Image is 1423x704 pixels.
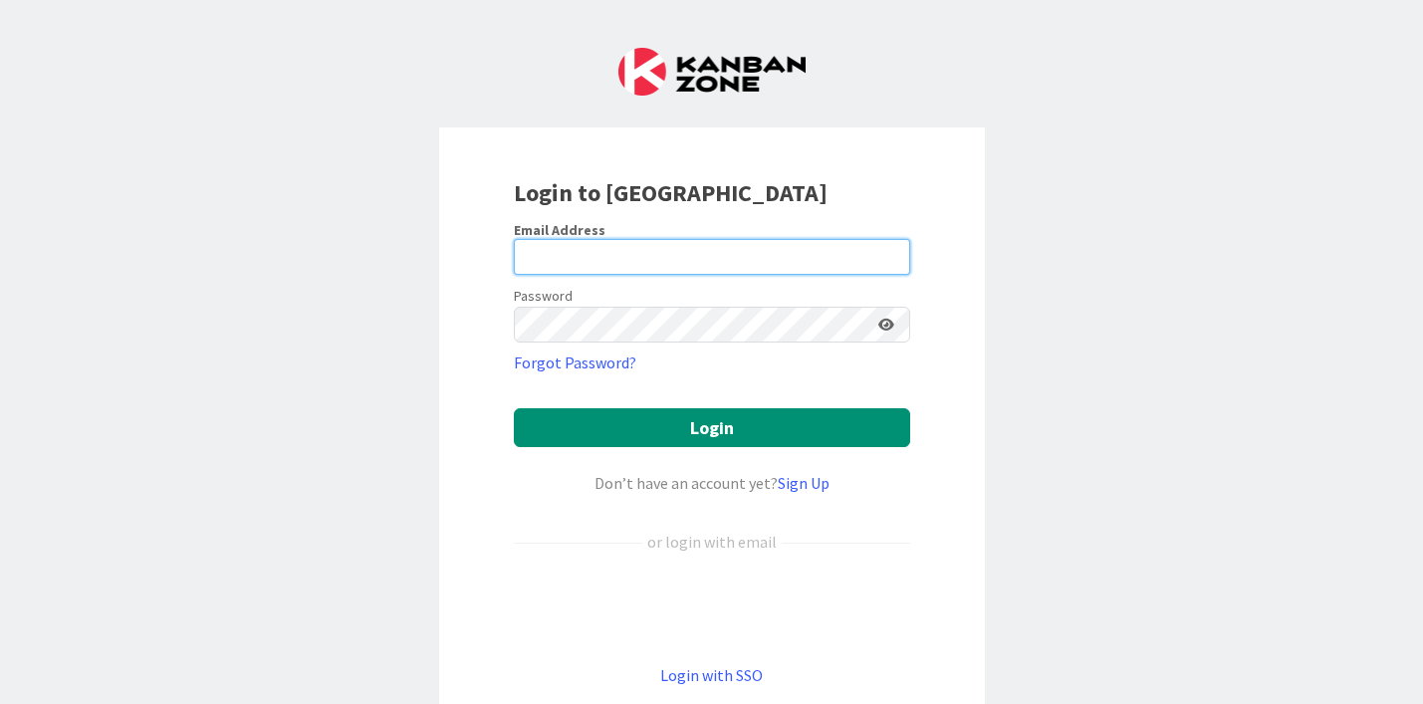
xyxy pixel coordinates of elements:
a: Forgot Password? [514,351,636,374]
img: Kanban Zone [618,48,806,96]
a: Login with SSO [660,665,763,685]
iframe: Sign in with Google Button [504,587,920,630]
b: Login to [GEOGRAPHIC_DATA] [514,177,828,208]
div: or login with email [642,530,782,554]
label: Password [514,286,573,307]
div: Don’t have an account yet? [514,471,910,495]
button: Login [514,408,910,447]
a: Sign Up [778,473,830,493]
label: Email Address [514,221,605,239]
